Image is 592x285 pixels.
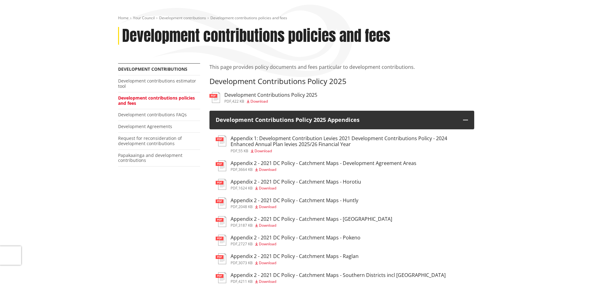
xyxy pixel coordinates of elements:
[259,204,276,209] span: Download
[259,185,276,191] span: Download
[118,15,129,20] a: Home
[238,185,253,191] span: 1624 KB
[216,216,392,227] a: Appendix 2 - 2021 DC Policy - Catchment Maps - [GEOGRAPHIC_DATA] pdf,3187 KB Download
[216,160,416,171] a: Appendix 2 - 2021 DC Policy - Catchment Maps - Development Agreement Areas pdf,3664 KB Download
[231,279,237,284] span: pdf
[118,112,187,118] a: Development contributions FAQs
[216,235,360,246] a: Appendix 2 - 2021 DC Policy - Catchment Maps - Pokeno pdf,2727 KB Download
[209,111,474,129] button: Development Contributions Policy 2025 Appendices
[238,279,253,284] span: 4211 KB
[231,160,416,166] h3: Appendix 2 - 2021 DC Policy - Catchment Maps - Development Agreement Areas
[231,216,392,222] h3: Appendix 2 - 2021 DC Policy - Catchment Maps - [GEOGRAPHIC_DATA]
[231,149,468,153] div: ,
[209,92,317,103] a: Development Contributions Policy 2025 pdf,422 KB Download
[231,224,392,227] div: ,
[216,272,226,283] img: document-pdf.svg
[231,185,237,191] span: pdf
[231,167,237,172] span: pdf
[216,160,226,171] img: document-pdf.svg
[122,27,390,45] h1: Development contributions policies and fees
[238,148,248,154] span: 55 KB
[231,204,237,209] span: pdf
[209,92,220,103] img: document-pdf.svg
[259,167,276,172] span: Download
[231,272,446,278] h3: Appendix 2 - 2021 DC Policy - Catchment Maps - Southern Districts incl [GEOGRAPHIC_DATA]
[231,253,359,259] h3: Appendix 2 - 2021 DC Policy - Catchment Maps - Raglan
[231,136,468,147] h3: Appendix 1: Development Contribution Levies 2021 Development Contributions Policy - 2024 Enhanced...
[216,253,226,264] img: document-pdf.svg
[118,123,172,129] a: Development Agreements
[216,235,226,246] img: document-pdf.svg
[216,253,359,265] a: Appendix 2 - 2021 DC Policy - Catchment Maps - Raglan pdf,3073 KB Download
[238,241,253,247] span: 2727 KB
[209,77,474,86] h3: Development Contributions Policy 2025
[216,136,468,153] a: Appendix 1: Development Contribution Levies 2021 Development Contributions Policy - 2024 Enhanced...
[209,63,474,71] p: This page provides policy documents and fees particular to development contributions.
[250,99,268,104] span: Download
[118,66,187,72] a: Development contributions
[118,152,182,163] a: Papakaainga and development contributions
[231,198,358,203] h3: Appendix 2 - 2021 DC Policy - Catchment Maps - Huntly
[231,223,237,228] span: pdf
[231,186,361,190] div: ,
[259,223,276,228] span: Download
[159,15,206,20] a: Development contributions
[231,280,446,283] div: ,
[238,223,253,228] span: 3187 KB
[259,279,276,284] span: Download
[216,179,361,190] a: Appendix 2 - 2021 DC Policy - Catchment Maps - Horotiu pdf,1624 KB Download
[118,78,196,89] a: Development contributions estimator tool
[231,179,361,185] h3: Appendix 2 - 2021 DC Policy - Catchment Maps - Horotiu
[216,136,226,146] img: document-pdf.svg
[232,99,244,104] span: 422 KB
[259,241,276,247] span: Download
[231,148,237,154] span: pdf
[118,16,474,21] nav: breadcrumb
[216,216,226,227] img: document-pdf.svg
[231,235,360,241] h3: Appendix 2 - 2021 DC Policy - Catchment Maps - Pokeno
[216,198,226,208] img: document-pdf.svg
[259,260,276,265] span: Download
[231,242,360,246] div: ,
[224,99,231,104] span: pdf
[216,198,358,209] a: Appendix 2 - 2021 DC Policy - Catchment Maps - Huntly pdf,2048 KB Download
[118,95,195,106] a: Development contributions policies and fees
[224,100,317,103] div: ,
[231,205,358,209] div: ,
[231,168,416,171] div: ,
[238,167,253,172] span: 3664 KB
[216,179,226,190] img: document-pdf.svg
[231,241,237,247] span: pdf
[563,259,586,281] iframe: Messenger Launcher
[133,15,155,20] a: Your Council
[210,15,287,20] span: Development contributions policies and fees
[216,117,457,123] h3: Development Contributions Policy 2025 Appendices
[231,261,359,265] div: ,
[238,260,253,265] span: 3073 KB
[255,148,272,154] span: Download
[238,204,253,209] span: 2048 KB
[216,272,446,283] a: Appendix 2 - 2021 DC Policy - Catchment Maps - Southern Districts incl [GEOGRAPHIC_DATA] pdf,4211...
[224,92,317,98] h3: Development Contributions Policy 2025
[118,135,182,146] a: Request for reconsideration of development contributions
[231,260,237,265] span: pdf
